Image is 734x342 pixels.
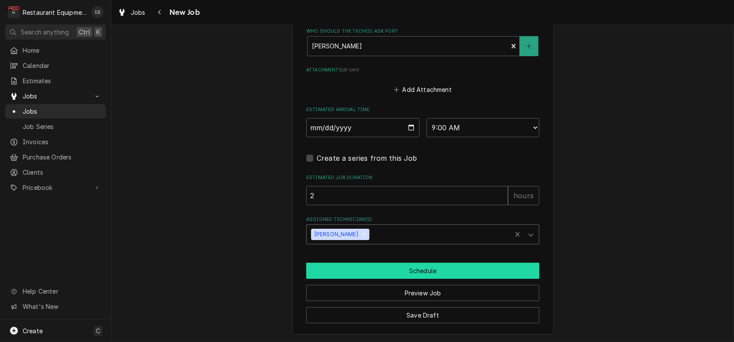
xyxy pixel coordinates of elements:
span: Jobs [23,91,88,101]
span: Pricebook [23,183,88,192]
button: Save Draft [306,307,539,323]
span: Calendar [23,61,101,70]
div: Restaurant Equipment Diagnostics [23,8,87,17]
span: Estimates [23,76,101,85]
div: Estimated Arrival Time [306,106,539,137]
span: New Job [167,7,200,18]
button: Schedule [306,263,539,279]
a: Jobs [114,5,149,20]
span: Clients [23,168,101,177]
button: Search anythingCtrlK [5,24,106,40]
span: Search anything [21,27,69,37]
span: Job Series [23,122,101,131]
div: Emily Bird's Avatar [91,6,104,18]
label: Estimated Arrival Time [306,106,539,113]
div: Estimated Job Duration [306,174,539,205]
a: Go to Help Center [5,284,106,298]
div: [PERSON_NAME] [311,229,360,240]
label: Assigned Technician(s) [306,216,539,223]
span: Create [23,327,43,335]
a: Go to Pricebook [5,180,106,195]
input: Date [306,118,419,137]
button: Preview Job [306,285,539,301]
div: Who should the tech(s) ask for? [306,28,539,56]
span: Purchase Orders [23,152,101,162]
span: Jobs [131,8,145,17]
a: Job Series [5,119,106,134]
a: Calendar [5,58,106,73]
a: Invoices [5,135,106,149]
a: Jobs [5,104,106,119]
span: Ctrl [79,27,90,37]
a: Go to Jobs [5,89,106,103]
div: Assigned Technician(s) [306,216,539,244]
label: Who should the tech(s) ask for? [306,28,539,35]
span: K [96,27,100,37]
div: R [8,6,20,18]
label: Create a series from this Job [317,153,417,163]
a: Estimates [5,74,106,88]
span: C [96,326,100,335]
button: Navigate back [153,5,167,19]
svg: Create New Contact [526,43,531,49]
span: Help Center [23,287,101,296]
a: Home [5,43,106,58]
select: Time Select [426,118,540,137]
span: Jobs [23,107,101,116]
a: Go to What's New [5,299,106,314]
a: Clients [5,165,106,179]
div: Button Group Row [306,301,539,323]
div: Button Group Row [306,279,539,301]
a: Purchase Orders [5,150,106,164]
div: Button Group [306,263,539,323]
div: Attachments [306,67,539,95]
button: Add Attachment [392,83,453,95]
span: ( if any ) [342,68,359,72]
div: hours [508,186,539,205]
div: Remove Wesley Fisher [360,229,369,240]
span: Home [23,46,101,55]
label: Estimated Job Duration [306,174,539,181]
div: Restaurant Equipment Diagnostics's Avatar [8,6,20,18]
div: EB [91,6,104,18]
label: Attachments [306,67,539,74]
div: Button Group Row [306,263,539,279]
span: Invoices [23,137,101,146]
span: What's New [23,302,101,311]
button: Create New Contact [520,36,538,56]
